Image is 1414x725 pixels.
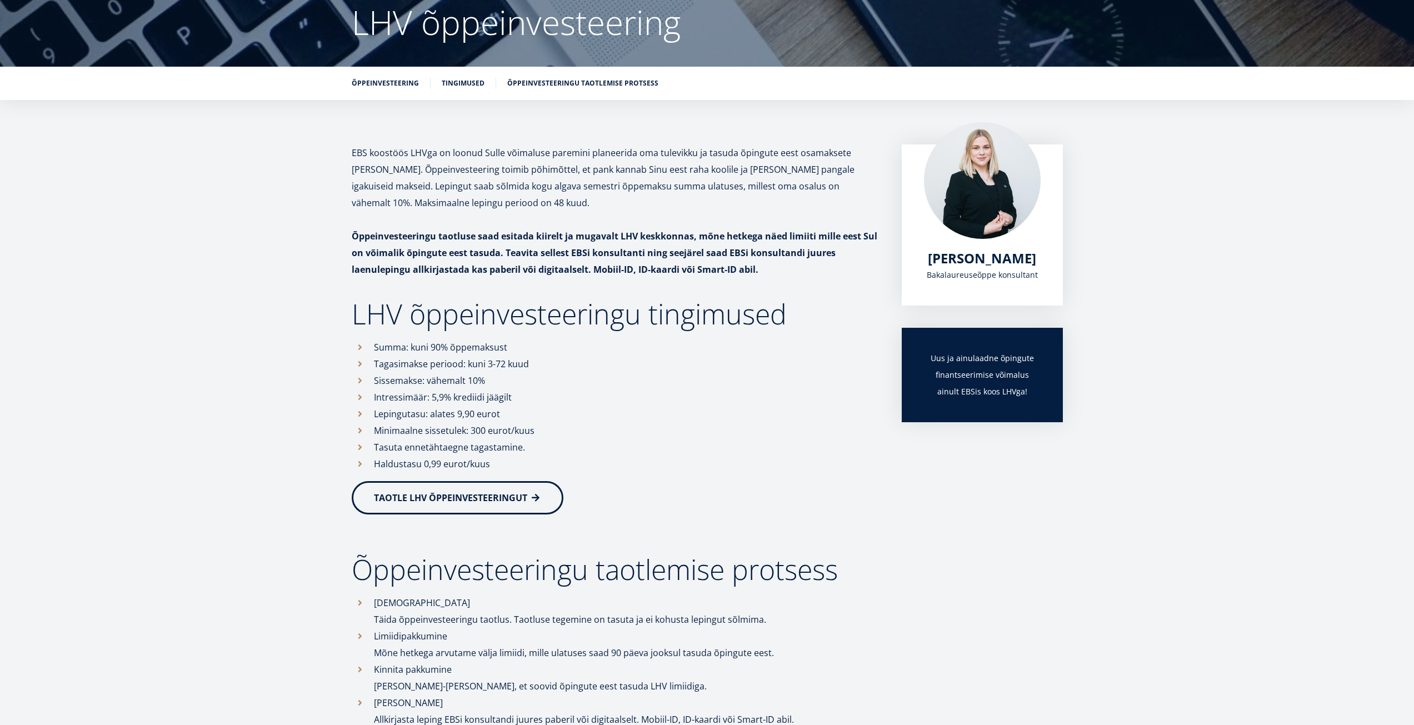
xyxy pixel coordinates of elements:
li: Tasuta ennetähtaegne tagastamine. [352,439,880,456]
li: Kinnita pakkumine [PERSON_NAME]-[PERSON_NAME], et soovid õpingute eest tasuda LHV limiidiga. [352,661,880,694]
span: TAOTLE LHV ÕPPEINVESTEERINGUT [374,492,527,504]
strong: Õppeinvesteeringu taotluse saad esitada kiirelt ja mugavalt LHV keskkonnas, mõne hetkega näed lim... [352,230,877,276]
li: Intressimäär: 5,9% krediidi jäägilt [352,389,880,406]
a: Õppeinvesteering [352,78,419,89]
a: Õppeinvesteeringu taotlemise protsess [507,78,658,89]
a: Tingimused [442,78,484,89]
li: Tagasimakse periood: kuni 3-72 kuud [352,356,880,372]
li: Lepingutasu: alates 9,90 eurot [352,406,880,422]
h2: LHV õppeinvesteeringu tingimused [352,300,880,328]
a: TAOTLE LHV ÕPPEINVESTEERINGUT [352,481,563,514]
li: Limiidipakkumine Mõne hetkega arvutame välja limiidi, mille ulatuses saad 90 päeva jooksul tasuda... [352,628,880,661]
p: EBS koostöös LHVga on loonud Sulle võimaluse paremini planeerida oma tulevikku ja tasuda õpingute... [352,144,880,211]
h2: Õppeinvesteeringu taotlemise protsess [352,556,880,583]
li: Summa: kuni 90% õppemaksust [352,339,880,356]
div: Bakalaureuseõppe konsultant [924,267,1041,283]
li: Minimaalne sissetulek: 300 eurot/kuus [352,422,880,439]
img: Maria [924,122,1041,239]
a: [PERSON_NAME] [928,250,1036,267]
span: [PERSON_NAME] [928,249,1036,267]
li: Sissemakse: vähemalt 10% [352,372,880,389]
li: [DEMOGRAPHIC_DATA] Täida õppeinvesteeringu taotlus. Taotluse tegemine on tasuta ja ei kohusta lep... [352,594,880,628]
h3: Uus ja ainulaadne õpingute finantseerimise võimalus ainult EBSis koos LHVga! [924,350,1041,400]
li: Haldustasu 0,99 eurot/kuus [352,456,880,472]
